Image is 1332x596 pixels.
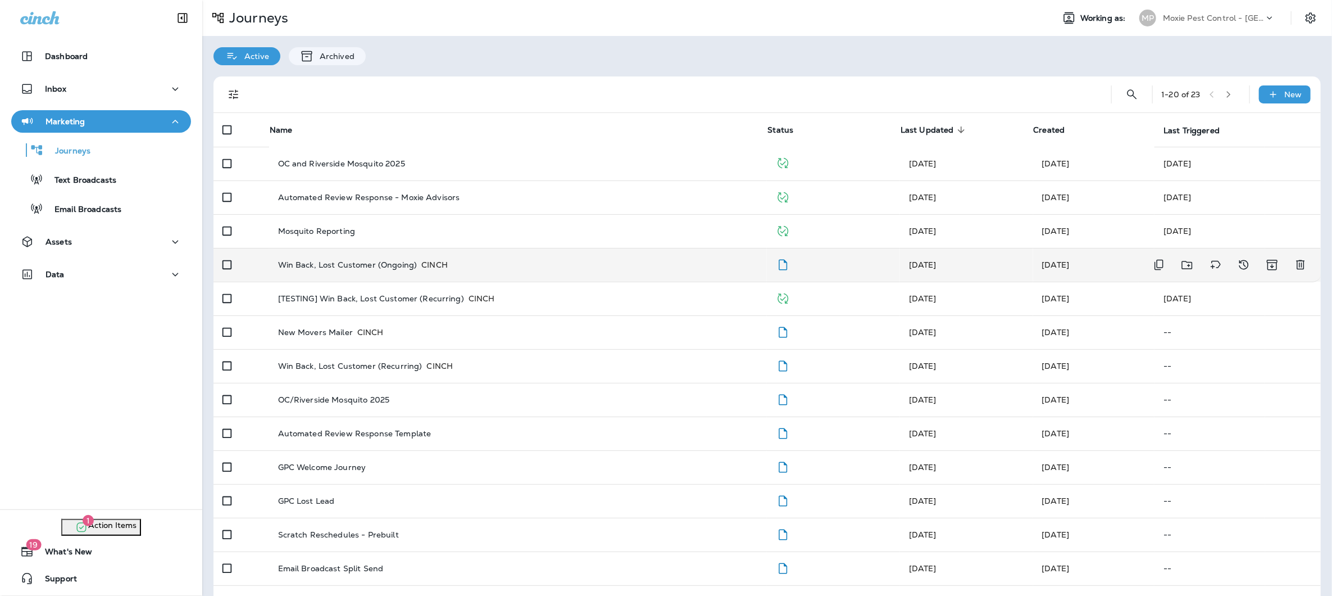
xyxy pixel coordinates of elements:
span: Draft [776,427,790,437]
span: Draft [776,562,790,572]
p: Scratch Reschedules - Prebuilt [278,530,399,539]
button: Filters [222,83,245,106]
span: Last Triggered [1163,126,1220,136]
button: Email Broadcasts [11,197,191,220]
span: J-P Scoville [909,361,937,371]
span: Jason Munk [909,294,937,304]
span: J-P Scoville [909,530,937,540]
span: Name [270,125,307,135]
div: CINCH [426,360,453,372]
span: CINCH [426,361,453,371]
span: Published [776,225,790,235]
span: Working as: [1080,13,1128,23]
p: GPC Lost Lead [278,496,335,505]
span: J-P Scoville [1042,530,1070,540]
span: Draft [776,529,790,539]
p: Journeys [225,10,288,26]
button: Delete [1289,254,1312,277]
p: Email Broadcast Split Send [278,564,384,573]
span: CINCH [357,327,384,337]
p: Active [239,52,269,61]
span: Last Updated [901,125,954,135]
span: J-P Scoville [909,462,937,472]
p: -- [1163,429,1312,438]
p: Inbox [45,84,66,93]
p: -- [1163,328,1312,337]
p: OC/Riverside Mosquito 2025 [278,395,390,404]
button: Duplicate [1148,254,1170,277]
p: Win Back, Lost Customer (Recurring) [278,360,422,372]
p: Assets [46,237,72,246]
button: Support [11,567,191,590]
button: Data [11,263,191,286]
span: Draft [776,461,790,471]
p: Journeys [44,146,90,157]
p: Win Back, Lost Customer (Ongoing) [278,259,417,270]
button: View Changelog [1233,254,1255,277]
p: New [1285,90,1302,99]
span: Jason Munk [1042,260,1070,270]
span: Jason Munk [909,226,937,236]
p: Automated Review Response Template [278,429,431,438]
span: Support [34,574,77,588]
span: Priscilla Valverde [1042,428,1070,439]
span: Published [776,191,790,201]
span: Jason Munk [909,159,937,169]
span: Jason Munk [1042,226,1070,236]
span: Name [270,125,293,135]
span: Draft [776,495,790,505]
span: 19 [26,539,41,550]
button: Text Broadcasts [11,168,191,191]
span: Shannon Davis [1042,395,1070,405]
span: CINCH [469,294,495,304]
td: [DATE] [1154,147,1321,180]
span: Jason Munk [1042,327,1070,337]
p: Dashboard [45,52,88,61]
span: Draft [776,360,790,370]
button: Journeys [11,138,191,162]
button: Inbox [11,78,191,100]
button: Collapse Sidebar [167,7,198,29]
p: GPC Welcome Journey [278,463,366,472]
span: CINCH [421,260,448,270]
button: 1Action Items [61,519,141,536]
span: Last Triggered [1163,125,1234,136]
p: OC and Riverside Mosquito 2025 [278,159,405,168]
span: Created [1034,125,1080,135]
span: Jason Munk [909,260,937,270]
p: -- [1163,496,1312,505]
div: CINCH [421,259,448,270]
p: New Movers Mailer [278,327,353,338]
button: 19What's New [11,540,191,563]
span: Draft [776,259,790,269]
td: [DATE] [1154,180,1321,214]
p: Marketing [46,117,85,126]
button: Add tags [1204,254,1227,277]
span: Status [767,125,793,135]
span: Published [776,292,790,302]
span: What's New [34,547,92,561]
span: J-P Scoville [909,563,937,574]
div: 1 - 20 of 23 [1162,90,1201,99]
span: Created [1034,125,1065,135]
span: Jason Munk [909,395,937,405]
button: Archive [1261,254,1284,277]
div: MP [1139,10,1156,26]
div: CINCH [469,293,495,304]
span: J-P Scoville [1042,361,1070,371]
span: Last Updated [901,125,969,135]
td: [DATE] [1154,214,1321,248]
p: -- [1163,395,1312,404]
p: -- [1163,362,1312,371]
p: -- [1163,564,1312,573]
span: Published [776,157,790,168]
button: Marketing [11,110,191,133]
span: Jason Munk [1042,159,1070,169]
p: Email Broadcasts [43,205,121,215]
span: Jason Munk [1042,294,1070,304]
p: Archived [314,52,354,61]
p: Mosquito Reporting [278,227,356,236]
p: Data [46,270,65,279]
button: Assets [11,231,191,253]
button: Search Journeys [1121,83,1143,106]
